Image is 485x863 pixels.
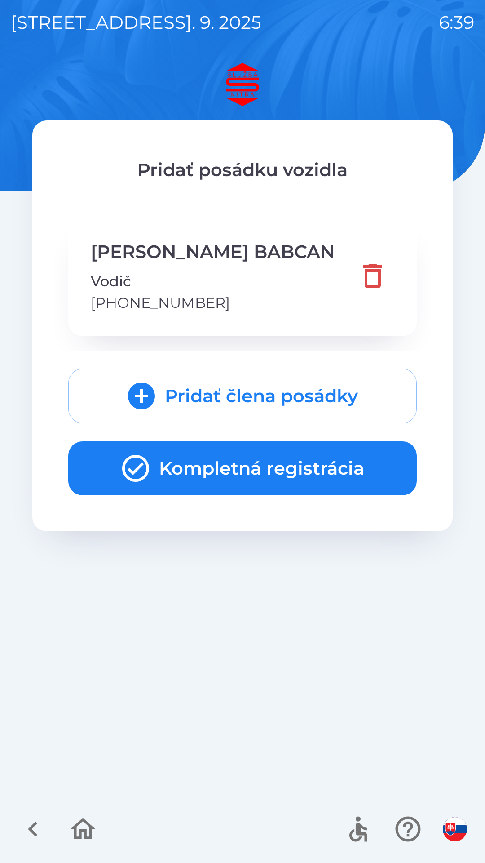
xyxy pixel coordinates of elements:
img: sk flag [443,817,467,841]
button: Pridať člena posádky [68,369,417,423]
p: [PHONE_NUMBER] [91,292,335,314]
p: [PERSON_NAME] BABCAN [91,238,335,265]
button: Kompletná registrácia [68,441,417,495]
p: 6:39 [439,9,474,36]
p: [STREET_ADDRESS]. 9. 2025 [11,9,261,36]
p: Pridať posádku vozidla [68,156,417,183]
p: Vodič [91,271,335,292]
img: Logo [32,63,453,106]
